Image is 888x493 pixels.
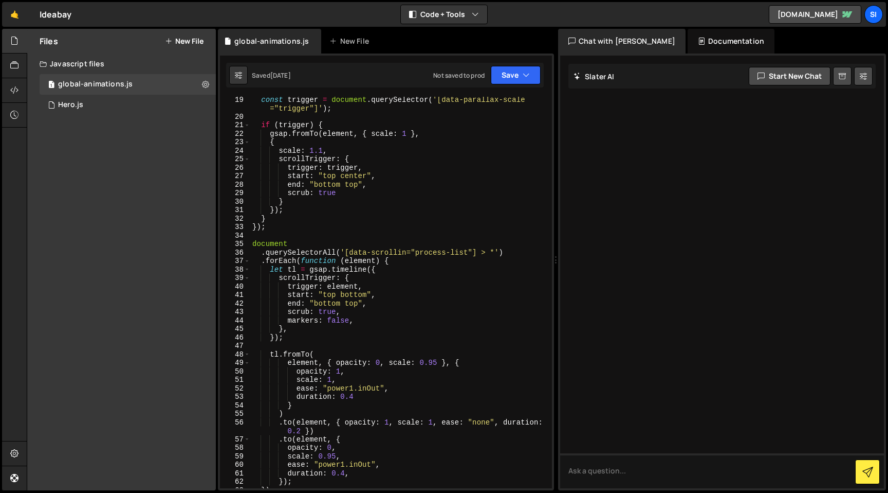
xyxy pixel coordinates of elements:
h2: Files [40,36,58,47]
div: New File [329,36,373,46]
div: 13512/33996.js [40,74,216,95]
div: global-animations.js [58,80,133,89]
div: 28 [220,181,250,189]
div: 30 [220,198,250,206]
div: Hero.js [58,100,83,110]
div: Javascript files [27,54,216,74]
div: 42 [220,300,250,308]
div: 50 [220,367,250,376]
div: Not saved to prod [433,71,485,80]
div: 49 [220,359,250,367]
div: Documentation [688,29,774,54]
div: Saved [252,71,291,80]
button: Start new chat [749,67,830,85]
div: 58 [220,444,250,452]
div: 37 [220,257,250,266]
div: 46 [220,333,250,342]
div: 32 [220,215,250,223]
div: 59 [220,452,250,461]
div: 41 [220,291,250,300]
div: 51 [220,376,250,384]
div: 47 [220,342,250,350]
button: Save [491,66,541,84]
div: 33 [220,223,250,232]
div: 31 [220,206,250,215]
div: 43 [220,308,250,316]
div: 36 [220,249,250,257]
div: 20 [220,113,250,121]
div: 45 [220,325,250,333]
div: 22 [220,130,250,138]
a: SI [864,5,883,24]
span: 1 [48,81,54,90]
div: 48 [220,350,250,359]
div: 61 [220,469,250,478]
div: 56 [220,418,250,435]
div: [DATE] [270,71,291,80]
div: 34 [220,232,250,240]
button: New File [165,37,203,45]
div: 26 [220,164,250,172]
div: 53 [220,393,250,401]
a: 🤙 [2,2,27,27]
div: 24 [220,147,250,155]
div: 52 [220,384,250,393]
div: Chat with [PERSON_NAME] [558,29,686,54]
button: Code + Tools [401,5,487,24]
div: global-animations.js [234,36,309,46]
div: 40 [220,283,250,291]
div: 44 [220,316,250,325]
div: 57 [220,435,250,444]
div: 27 [220,172,250,181]
div: 19 [220,96,250,113]
div: 23 [220,138,250,147]
a: [DOMAIN_NAME] [769,5,861,24]
div: 29 [220,189,250,198]
div: 54 [220,401,250,410]
div: 38 [220,266,250,274]
div: 62 [220,478,250,486]
div: 13512/33961.js [40,95,216,115]
div: 55 [220,410,250,418]
div: 39 [220,274,250,283]
div: 21 [220,121,250,130]
h2: Slater AI [573,72,615,81]
div: 35 [220,240,250,249]
div: 60 [220,461,250,469]
div: Ideabay [40,8,71,21]
div: 25 [220,155,250,164]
